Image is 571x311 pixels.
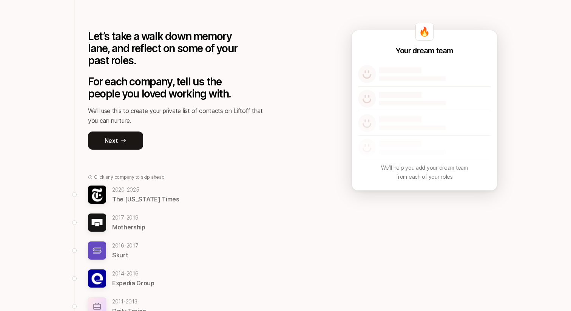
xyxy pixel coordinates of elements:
img: default-avatar.svg [358,65,376,83]
p: 2011 - 2013 [112,297,146,306]
img: default-avatar.svg [358,90,376,108]
p: For each company, tell us the people you loved working with. [88,76,250,100]
p: The [US_STATE] Times [112,194,179,204]
p: Click any company to skip ahead [94,174,165,181]
p: We’ll help you add your dream team from each of your roles [381,163,468,181]
img: 36cdc5b0_2612_498f_be5d_e4e95f7ced2e.jpg [88,269,106,288]
p: Next [105,136,118,145]
div: 🔥 [415,23,434,41]
p: Let’s take a walk down memory lane, and reflect on some of your past roles. [88,30,250,67]
img: 687a34b2_7ddc_43bc_9880_a22941ca4704.jpg [88,186,106,204]
img: c63bb864_aad5_477f_a910_abb4e079a6ce.jpg [88,241,106,260]
p: 2020 - 2025 [112,185,179,194]
p: 2014 - 2016 [112,269,154,278]
img: f49a64d5_5180_4922_b2e7_b7ad37dd78a7.jpg [88,214,106,232]
p: Skurt [112,250,139,260]
button: Next [88,132,143,150]
p: Your dream team [395,45,453,56]
p: Expedia Group [112,278,154,288]
p: 2017 - 2019 [112,213,145,222]
p: 2016 - 2017 [112,241,139,250]
p: Mothership [112,222,145,232]
p: We'll use this to create your private list of contacts on Liftoff that you can nurture. [88,106,269,125]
